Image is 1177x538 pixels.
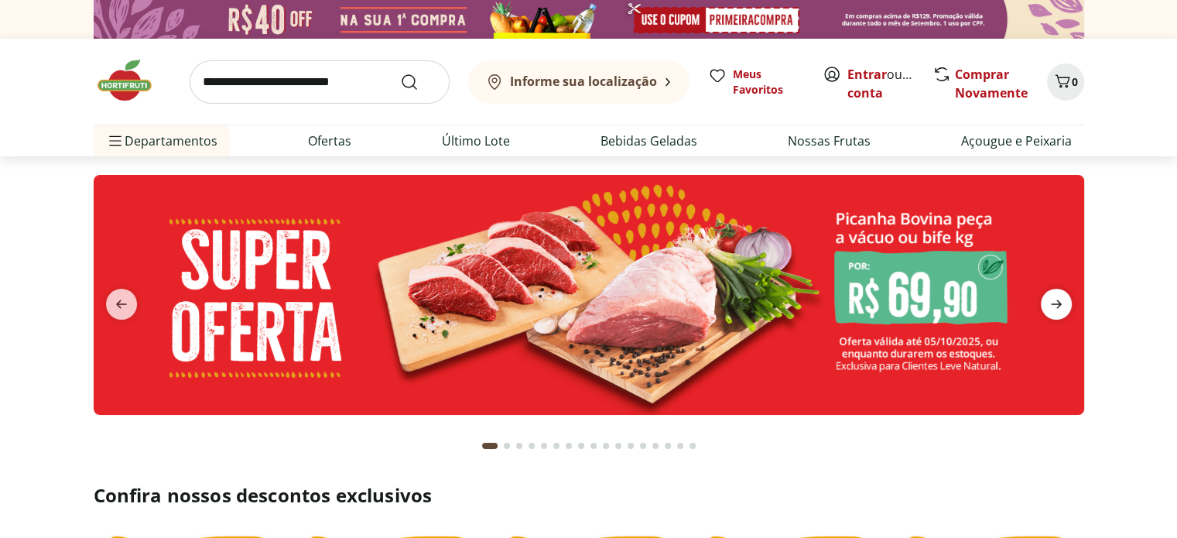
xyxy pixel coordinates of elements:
[308,132,351,150] a: Ofertas
[708,67,804,98] a: Meus Favoritos
[1047,63,1084,101] button: Carrinho
[442,132,510,150] a: Último Lote
[847,66,932,101] a: Criar conta
[674,427,686,464] button: Go to page 16 from fs-carousel
[550,427,563,464] button: Go to page 6 from fs-carousel
[847,65,916,102] span: ou
[662,427,674,464] button: Go to page 15 from fs-carousel
[468,60,689,104] button: Informe sua localização
[624,427,637,464] button: Go to page 12 from fs-carousel
[961,132,1072,150] a: Açougue e Peixaria
[190,60,450,104] input: search
[788,132,871,150] a: Nossas Frutas
[525,427,538,464] button: Go to page 4 from fs-carousel
[94,289,149,320] button: previous
[106,122,125,159] button: Menu
[513,427,525,464] button: Go to page 3 from fs-carousel
[510,73,657,90] b: Informe sua localização
[1028,289,1084,320] button: next
[637,427,649,464] button: Go to page 13 from fs-carousel
[106,122,217,159] span: Departamentos
[94,175,1084,415] img: super oferta
[501,427,513,464] button: Go to page 2 from fs-carousel
[649,427,662,464] button: Go to page 14 from fs-carousel
[600,427,612,464] button: Go to page 10 from fs-carousel
[955,66,1028,101] a: Comprar Novamente
[400,73,437,91] button: Submit Search
[479,427,501,464] button: Current page from fs-carousel
[94,57,171,104] img: Hortifruti
[686,427,699,464] button: Go to page 17 from fs-carousel
[94,483,1084,508] h2: Confira nossos descontos exclusivos
[575,427,587,464] button: Go to page 8 from fs-carousel
[733,67,804,98] span: Meus Favoritos
[847,66,887,83] a: Entrar
[1072,74,1078,89] span: 0
[600,132,697,150] a: Bebidas Geladas
[563,427,575,464] button: Go to page 7 from fs-carousel
[538,427,550,464] button: Go to page 5 from fs-carousel
[587,427,600,464] button: Go to page 9 from fs-carousel
[612,427,624,464] button: Go to page 11 from fs-carousel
